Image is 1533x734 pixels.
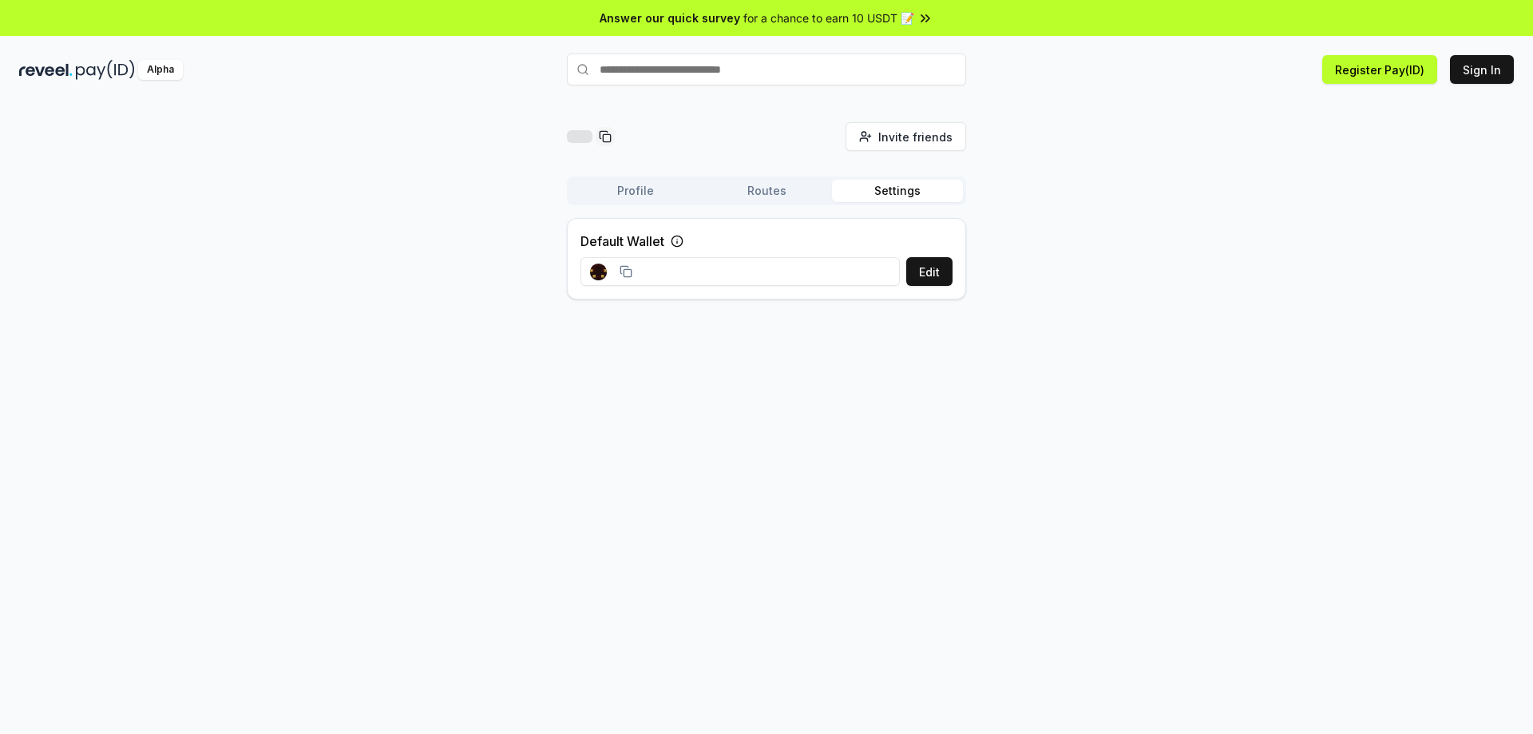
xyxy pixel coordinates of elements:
img: reveel_dark [19,60,73,80]
img: pay_id [76,60,135,80]
span: Invite friends [878,129,953,145]
button: Settings [832,180,963,202]
button: Register Pay(ID) [1322,55,1437,84]
button: Edit [906,257,953,286]
div: Alpha [138,60,183,80]
button: Profile [570,180,701,202]
button: Routes [701,180,832,202]
button: Invite friends [846,122,966,151]
span: for a chance to earn 10 USDT 📝 [743,10,914,26]
label: Default Wallet [580,232,664,251]
button: Sign In [1450,55,1514,84]
span: Answer our quick survey [600,10,740,26]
